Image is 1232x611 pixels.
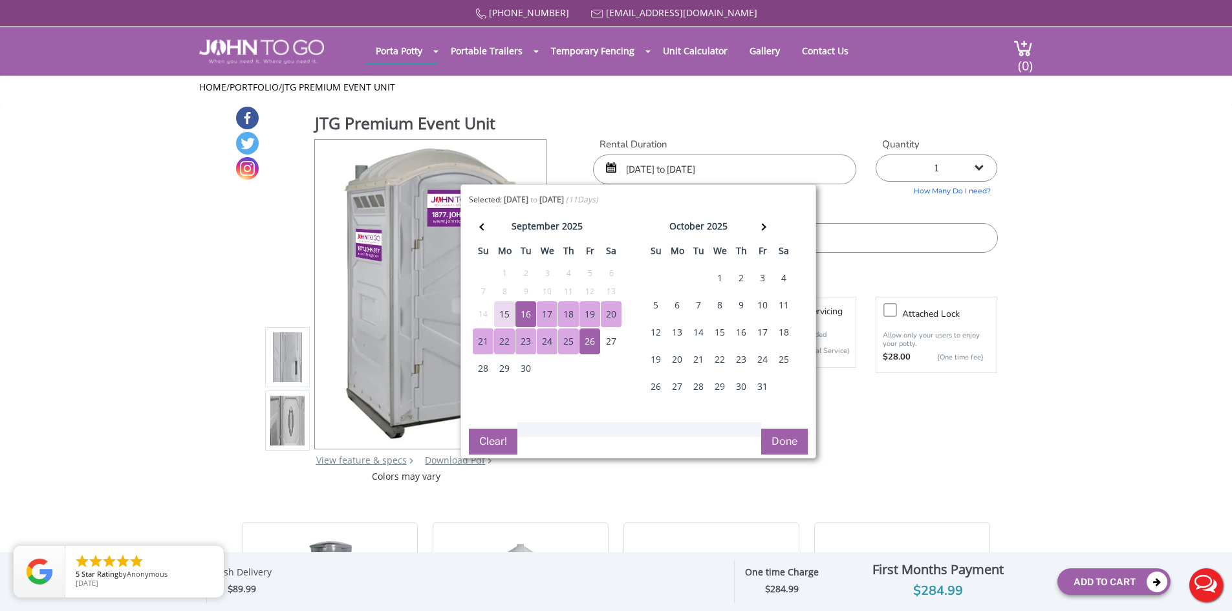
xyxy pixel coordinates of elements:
div: 11 [558,284,579,299]
i: ( Days) [566,194,598,205]
div: 12 [579,284,600,299]
div: 6 [667,292,687,318]
div: 25 [773,347,794,372]
span: Anonymous [127,569,168,579]
label: Quantity [876,138,997,151]
strong: $ [765,583,799,595]
img: JOHN to go [199,39,324,64]
th: th [558,241,579,264]
div: 5 [579,266,600,281]
a: Temporary Fencing [541,38,644,63]
div: 27 [667,374,687,400]
span: (0) [1017,47,1033,74]
div: 28 [688,374,709,400]
th: we [537,241,558,264]
div: 23 [515,328,536,354]
th: su [645,241,667,264]
a: Instagram [236,157,259,180]
b: [DATE] [504,194,528,205]
div: 8 [709,292,730,318]
button: Done [761,429,808,455]
p: {One time fee} [917,351,984,364]
img: Product [270,268,305,573]
div: 29 [494,356,515,381]
div: 30 [515,356,536,381]
div: 20 [667,347,687,372]
th: sa [601,241,622,264]
div: 28 [473,356,493,381]
div: 3 [752,265,773,291]
div: Rush Delivery [212,566,272,582]
a: Download Pdf [425,454,485,466]
div: $284.99 [828,581,1048,601]
strong: $28.00 [883,351,911,364]
ul: / / [199,81,1033,94]
div: 10 [537,284,557,299]
div: 17 [752,319,773,345]
div: 19 [645,347,666,372]
a: Gallery [740,38,790,63]
th: mo [667,241,688,264]
a: Facebook [236,107,259,129]
img: Review Rating [27,559,52,584]
div: 2025 [707,217,728,235]
div: 4 [558,266,579,281]
th: su [473,241,494,264]
div: 5 [645,292,666,318]
div: 2025 [562,217,583,235]
div: 27 [601,328,621,354]
div: 16 [515,301,536,327]
th: tu [688,241,709,264]
li:  [115,553,131,569]
th: mo [494,241,515,264]
a: Home [199,81,226,93]
div: 4 [773,265,794,291]
th: fr [752,241,773,264]
span: by [76,570,213,579]
th: tu [515,241,537,264]
b: [DATE] [539,194,564,205]
div: 26 [645,374,666,400]
div: 10 [752,292,773,318]
div: 25 [558,328,579,354]
div: 22 [709,347,730,372]
img: Product [332,140,528,444]
div: 29 [709,374,730,400]
div: 8 [494,284,515,299]
input: Start date | End date [593,155,856,184]
div: 12 [645,319,666,345]
div: 1 [709,265,730,291]
div: 15 [709,319,730,345]
a: Portable Trailers [441,38,532,63]
div: 18 [558,301,579,327]
div: 23 [731,347,751,372]
a: Contact Us [792,38,858,63]
div: 30 [731,374,751,400]
div: 26 [579,328,600,354]
div: 15 [494,301,515,327]
img: Call [475,8,486,19]
li:  [102,553,117,569]
div: 1 [494,266,515,281]
a: How Many Do I need? [876,182,997,197]
a: JTG Premium Event Unit [282,81,395,93]
div: 2 [515,266,536,281]
img: right arrow icon [409,458,413,464]
label: Rental Duration [593,138,856,151]
a: [EMAIL_ADDRESS][DOMAIN_NAME] [606,6,757,19]
div: Colors may vary [265,470,548,483]
img: Mail [591,10,603,18]
a: Twitter [236,132,259,155]
div: 18 [773,319,794,345]
div: 14 [688,319,709,345]
a: [PHONE_NUMBER] [489,6,569,19]
span: 5 [76,569,80,579]
div: 6 [601,266,621,281]
div: 3 [537,266,557,281]
span: to [530,194,537,205]
div: september [512,217,559,235]
div: 2 [731,265,751,291]
span: Star Rating [81,569,118,579]
div: 11 [773,292,794,318]
span: 11 [568,194,578,205]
